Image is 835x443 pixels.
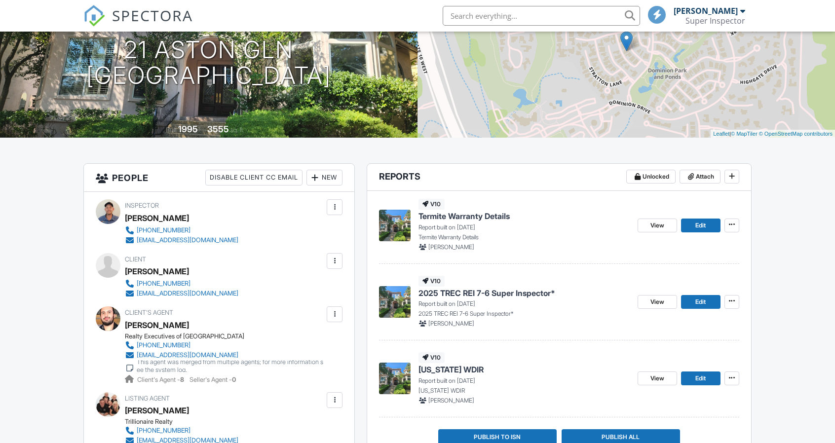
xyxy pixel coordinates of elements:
[125,211,189,225] div: [PERSON_NAME]
[86,37,331,89] h1: 21 Aston Gln [GEOGRAPHIC_DATA]
[125,340,324,350] a: [PHONE_NUMBER]
[125,225,238,235] a: [PHONE_NUMBER]
[674,6,738,16] div: [PERSON_NAME]
[685,16,745,26] div: Super Inspector
[137,280,190,288] div: [PHONE_NUMBER]
[125,395,170,402] span: Listing Agent
[125,426,238,436] a: [PHONE_NUMBER]
[205,170,303,185] div: Disable Client CC Email
[83,13,193,34] a: SPECTORA
[137,226,190,234] div: [PHONE_NUMBER]
[178,124,198,134] div: 1995
[230,126,244,134] span: sq. ft.
[125,264,189,279] div: [PERSON_NAME]
[207,124,229,134] div: 3555
[125,332,332,340] div: Realty Executives of [GEOGRAPHIC_DATA]
[125,289,238,298] a: [EMAIL_ADDRESS][DOMAIN_NAME]
[125,256,146,263] span: Client
[137,290,238,297] div: [EMAIL_ADDRESS][DOMAIN_NAME]
[166,126,177,134] span: Built
[137,236,238,244] div: [EMAIL_ADDRESS][DOMAIN_NAME]
[125,309,173,316] span: Client's Agent
[443,6,640,26] input: Search everything...
[112,5,193,26] span: SPECTORA
[125,202,159,209] span: Inspector
[306,170,342,185] div: New
[180,376,184,383] strong: 8
[137,376,186,383] span: Client's Agent -
[125,279,238,289] a: [PHONE_NUMBER]
[125,403,189,418] div: [PERSON_NAME]
[125,350,324,360] a: [EMAIL_ADDRESS][DOMAIN_NAME]
[713,131,729,137] a: Leaflet
[759,131,833,137] a: © OpenStreetMap contributors
[232,376,236,383] strong: 0
[137,351,238,359] div: [EMAIL_ADDRESS][DOMAIN_NAME]
[84,164,354,192] h3: People
[125,418,246,426] div: Trillionaire Realty
[731,131,758,137] a: © MapTiler
[137,341,190,349] div: [PHONE_NUMBER]
[137,358,324,374] div: This agent was merged from multiple agents; for more information see the system log.
[190,376,236,383] span: Seller's Agent -
[711,130,835,138] div: |
[137,427,190,435] div: [PHONE_NUMBER]
[125,318,189,332] div: [PERSON_NAME]
[125,235,238,245] a: [EMAIL_ADDRESS][DOMAIN_NAME]
[83,5,105,27] img: The Best Home Inspection Software - Spectora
